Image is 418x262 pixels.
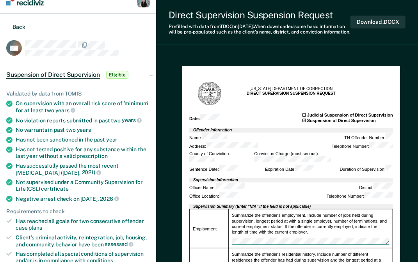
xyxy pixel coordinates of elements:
div: Validated by data from TOMIS [6,90,150,97]
span: Suspension of Direct Supervision [6,71,100,79]
div: ☑ Suspension of Direct Supervision [302,118,393,123]
div: No warrants in past two [16,127,150,133]
div: County of Conviction : [189,151,254,164]
div: Client’s criminal activity, reintegration, job, housing, and community behavior have been [16,234,150,248]
button: Back [6,23,25,30]
span: 2021) [82,169,101,175]
span: assessed [105,241,133,247]
div: Not supervised under a Community Supervision for Life (CSL) [16,179,150,192]
span: Eligible [106,71,128,79]
div: Summarize the offender's employment. Include number of jobs held during supervision, longest peri... [232,212,390,245]
span: year [106,136,117,143]
div: Has not been sanctioned in the past [16,136,150,143]
div: Officer Name : [189,183,245,190]
div: Requirements to check [6,208,150,215]
div: Has successfully passed the most recent [MEDICAL_DATA] ([DATE], [16,163,150,176]
span: 2026 [100,196,119,202]
h2: DIRECT SUPERVISION SUSPENSION REQUEST [247,91,336,96]
span: years [77,127,91,133]
div: Address : [189,142,258,149]
h2: Offender Information [189,128,393,133]
span: plans [28,225,42,231]
div: Telephone Number : [327,192,393,199]
td: Employment [190,209,229,248]
div: Name : [189,133,227,140]
div: Telephone Number : [332,142,393,149]
div: Direct Supervision Suspension Request [169,9,350,21]
div: Office Location : [189,192,240,199]
div: Expiration Date : [265,165,314,172]
div: Has not tested positive for any substance within the last year without a valid [16,146,150,159]
div: Has reached all goals for two consecutive offender case [16,218,150,231]
h2: Supervision Summary (Enter "N/A" if the field is not applicable) [189,204,393,209]
button: Download .DOCX [350,16,406,28]
div: Date : [189,114,221,121]
div: TN Offender Number : [345,133,393,140]
span: certificate [41,186,68,192]
h2: Supervision Information [189,178,393,182]
div: Conviction Charge (most serious) : [254,151,393,164]
div: District : [359,183,393,190]
div: On supervision with an overall risk score of 'minimum' for at least two [16,100,150,113]
div: Negative arrest check on [DATE], [16,195,150,202]
span: years [122,117,142,123]
span: years [55,107,75,113]
span: prescription [76,153,107,159]
div: Prefilled with data from TDOC on [DATE] . When downloaded some basic information will be pre-popu... [169,24,350,35]
div: ☐ Judicial Suspension of Direct Supervision [302,112,393,118]
div: No violation reports submitted in past two [16,117,150,124]
div: Sentence Date : [189,165,239,172]
div: Duration of Supervision : [340,165,393,172]
h1: [US_STATE] Department of Correction [250,87,333,91]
